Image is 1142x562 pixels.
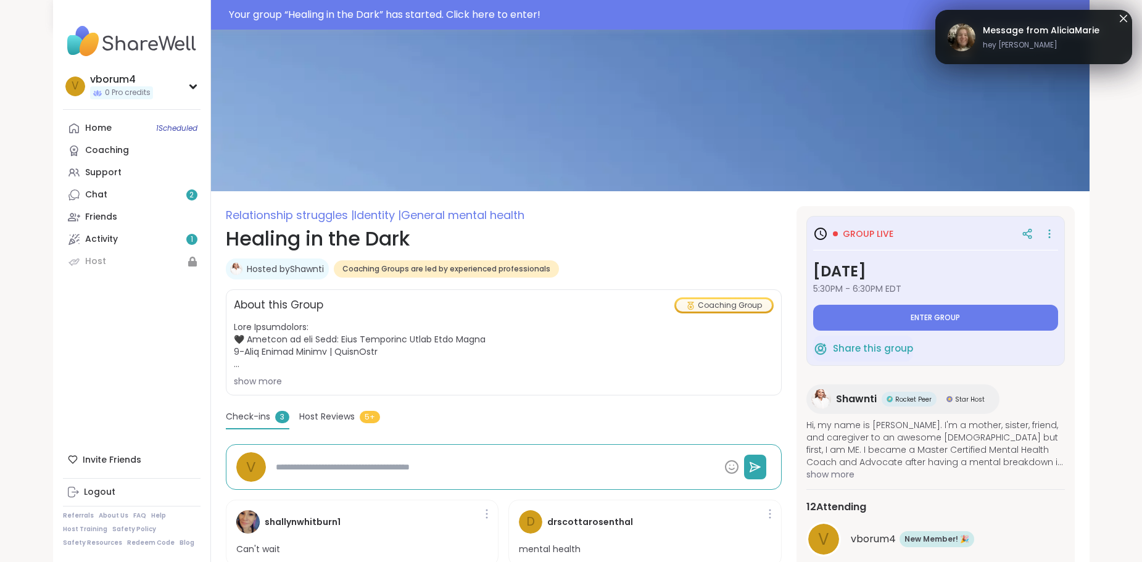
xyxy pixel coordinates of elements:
span: Rocket Peer [895,395,932,404]
div: Logout [84,486,115,498]
h1: Healing in the Dark [226,224,782,254]
span: d [527,513,535,531]
span: Relationship struggles | [226,207,354,223]
a: Logout [63,481,201,503]
span: Coaching Groups are led by experienced professionals [342,264,550,274]
button: Share this group [813,336,913,362]
span: New Member! 🎉 [904,534,969,545]
p: Can't wait [236,543,280,556]
div: Home [85,122,112,134]
span: Group live [843,228,893,240]
span: Shawnti [836,392,877,407]
div: Support [85,167,122,179]
span: 1 [191,234,193,245]
a: Blog [180,539,194,547]
a: Host [63,250,201,273]
img: Shawnti [230,263,242,275]
img: Healing in the Dark cover image [211,30,1090,191]
a: About Us [99,511,128,520]
span: General mental health [401,207,524,223]
img: Shawnti [811,389,831,409]
button: Enter group [813,305,1058,331]
span: show more [806,468,1065,481]
a: FAQ [133,511,146,520]
a: Redeem Code [127,539,175,547]
span: v [818,527,829,552]
img: shallynwhitburn1 [236,510,260,534]
h3: [DATE] [813,260,1058,283]
div: Host [85,255,106,268]
span: 5+ [360,411,380,423]
a: Support [63,162,201,184]
a: Hosted byShawnti [247,263,324,275]
span: 2 [189,190,194,200]
img: Star Host [946,396,953,402]
span: 5:30PM - 6:30PM EDT [813,283,1058,295]
a: Safety Policy [112,525,156,534]
img: ShareWell Logomark [813,341,828,356]
div: Friends [85,211,117,223]
a: Safety Resources [63,539,122,547]
span: 1 Scheduled [156,123,197,133]
div: Coaching Group [676,299,772,312]
a: Home1Scheduled [63,117,201,139]
a: Chat2 [63,184,201,206]
a: Activity1 [63,228,201,250]
span: 12 Attending [806,500,866,514]
a: AliciaMarieMessage from AliciaMariehey [PERSON_NAME] [948,17,1120,57]
span: vborum4 [851,532,896,547]
h4: shallynwhitburn1 [265,516,341,529]
span: Host Reviews [299,410,355,423]
a: Host Training [63,525,107,534]
span: Check-ins [226,410,270,423]
span: 0 Pro credits [105,88,151,98]
a: Friends [63,206,201,228]
span: Lore Ipsumdolors: 🖤 Ametcon ad eli Sedd: Eius Temporinc Utlab Etdo Magna 9-Aliq Enimad Minimv | Q... [234,321,774,370]
a: Help [151,511,166,520]
div: vborum4 [90,73,153,86]
img: AliciaMarie [948,23,975,51]
span: Hi, my name is [PERSON_NAME]. I'm a mother, sister, friend, and caregiver to an awesome [DEMOGRAP... [806,419,1065,468]
p: mental health [519,543,581,556]
div: Chat [85,189,107,201]
img: Rocket Peer [887,396,893,402]
span: v [72,78,78,94]
a: Referrals [63,511,94,520]
div: Coaching [85,144,129,157]
span: hey [PERSON_NAME] [983,39,1099,51]
div: Activity [85,233,118,246]
span: Identity | [354,207,401,223]
span: v [246,457,256,478]
span: Enter group [911,313,960,323]
span: Message from AliciaMarie [983,24,1099,37]
a: Coaching [63,139,201,162]
a: vvborum4New Member! 🎉 [806,522,1065,556]
span: 3 [275,411,289,423]
div: Invite Friends [63,448,201,471]
span: Share this group [833,342,913,356]
h4: drscottarosenthal [547,516,633,529]
span: Star Host [955,395,985,404]
img: ShareWell Nav Logo [63,20,201,63]
div: show more [234,375,774,387]
a: ShawntiShawntiRocket PeerRocket PeerStar HostStar Host [806,384,999,414]
h2: About this Group [234,297,323,313]
div: Your group “ Healing in the Dark ” has started. Click here to enter! [229,7,1082,22]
